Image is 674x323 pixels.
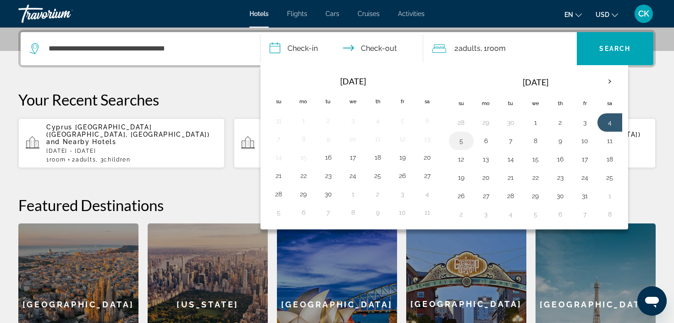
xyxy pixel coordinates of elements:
button: Day 7 [578,208,592,221]
button: Day 5 [454,134,469,147]
button: Day 11 [420,206,435,219]
button: Day 16 [321,151,336,164]
button: Day 26 [395,169,410,182]
th: [DATE] [291,71,415,91]
button: Day 30 [553,189,568,202]
span: 1 [46,156,66,163]
span: Room [50,156,66,163]
span: , 3 [96,156,131,163]
button: Day 13 [420,133,435,145]
button: Travelers: 2 adults, 0 children [423,32,577,65]
span: 2 [72,156,96,163]
button: Day 17 [346,151,360,164]
span: Adults [76,156,96,163]
button: Day 6 [553,208,568,221]
button: Day 23 [321,169,336,182]
div: Search widget [21,32,653,65]
span: Cyprus [GEOGRAPHIC_DATA] ([GEOGRAPHIC_DATA], [GEOGRAPHIC_DATA]) [46,123,210,138]
button: Day 22 [296,169,311,182]
button: Day 2 [553,116,568,129]
span: USD [596,11,609,18]
button: Day 24 [578,171,592,184]
button: Day 1 [296,114,311,127]
a: Hotels [249,10,269,17]
a: Cars [326,10,339,17]
button: [GEOGRAPHIC_DATA] [GEOGRAPHIC_DATA] ([GEOGRAPHIC_DATA], [GEOGRAPHIC_DATA]) and Nearby Hotels[DATE... [234,118,440,168]
button: Day 25 [602,171,617,184]
button: Day 31 [578,189,592,202]
button: Day 28 [503,189,518,202]
button: Day 21 [503,171,518,184]
button: Day 6 [479,134,493,147]
button: Day 2 [370,188,385,200]
span: CK [638,9,649,18]
iframe: Button to launch messaging window [637,286,667,316]
button: Day 10 [578,134,592,147]
button: Day 8 [346,206,360,219]
button: Day 30 [321,188,336,200]
span: and Nearby Hotels [46,138,116,145]
button: Day 25 [370,169,385,182]
span: Adults [459,44,481,53]
button: Day 5 [528,208,543,221]
a: Travorium [18,2,110,26]
button: Day 3 [346,114,360,127]
button: Day 2 [454,208,469,221]
span: Children [104,156,130,163]
button: Day 28 [271,188,286,200]
span: , 1 [481,42,506,55]
button: Day 27 [479,189,493,202]
button: Day 7 [271,133,286,145]
button: Day 29 [528,189,543,202]
button: Day 13 [479,153,493,166]
button: Day 18 [370,151,385,164]
a: Flights [287,10,307,17]
button: Day 31 [271,114,286,127]
button: Day 3 [578,116,592,129]
button: Day 19 [454,171,469,184]
button: Day 9 [553,134,568,147]
button: Day 10 [346,133,360,145]
button: Day 4 [602,116,617,129]
button: Next month [597,71,622,92]
a: Cruises [358,10,380,17]
button: Day 20 [479,171,493,184]
span: 2 [454,42,481,55]
button: Day 2 [321,114,336,127]
button: Day 14 [503,153,518,166]
p: Your Recent Searches [18,90,656,109]
button: Day 15 [528,153,543,166]
button: Day 17 [578,153,592,166]
button: Day 29 [479,116,493,129]
button: Day 27 [420,169,435,182]
button: Day 11 [602,134,617,147]
button: Day 5 [271,206,286,219]
button: Day 3 [395,188,410,200]
button: Day 18 [602,153,617,166]
button: Change currency [596,8,618,21]
button: Day 26 [454,189,469,202]
button: Day 6 [296,206,311,219]
button: Day 19 [395,151,410,164]
button: Day 8 [602,208,617,221]
button: Cyprus [GEOGRAPHIC_DATA] ([GEOGRAPHIC_DATA], [GEOGRAPHIC_DATA]) and Nearby Hotels[DATE] - [DATE]1... [18,118,225,168]
button: Day 9 [370,206,385,219]
button: Day 5 [395,114,410,127]
button: Day 12 [395,133,410,145]
button: Day 1 [528,116,543,129]
span: en [564,11,573,18]
button: Day 4 [503,208,518,221]
button: Day 22 [528,171,543,184]
th: [DATE] [474,71,597,93]
h2: Featured Destinations [18,196,656,214]
button: Day 10 [395,206,410,219]
button: Day 30 [503,116,518,129]
button: Day 4 [370,114,385,127]
button: Day 11 [370,133,385,145]
button: Change language [564,8,582,21]
span: Search [599,45,630,52]
span: Activities [398,10,425,17]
